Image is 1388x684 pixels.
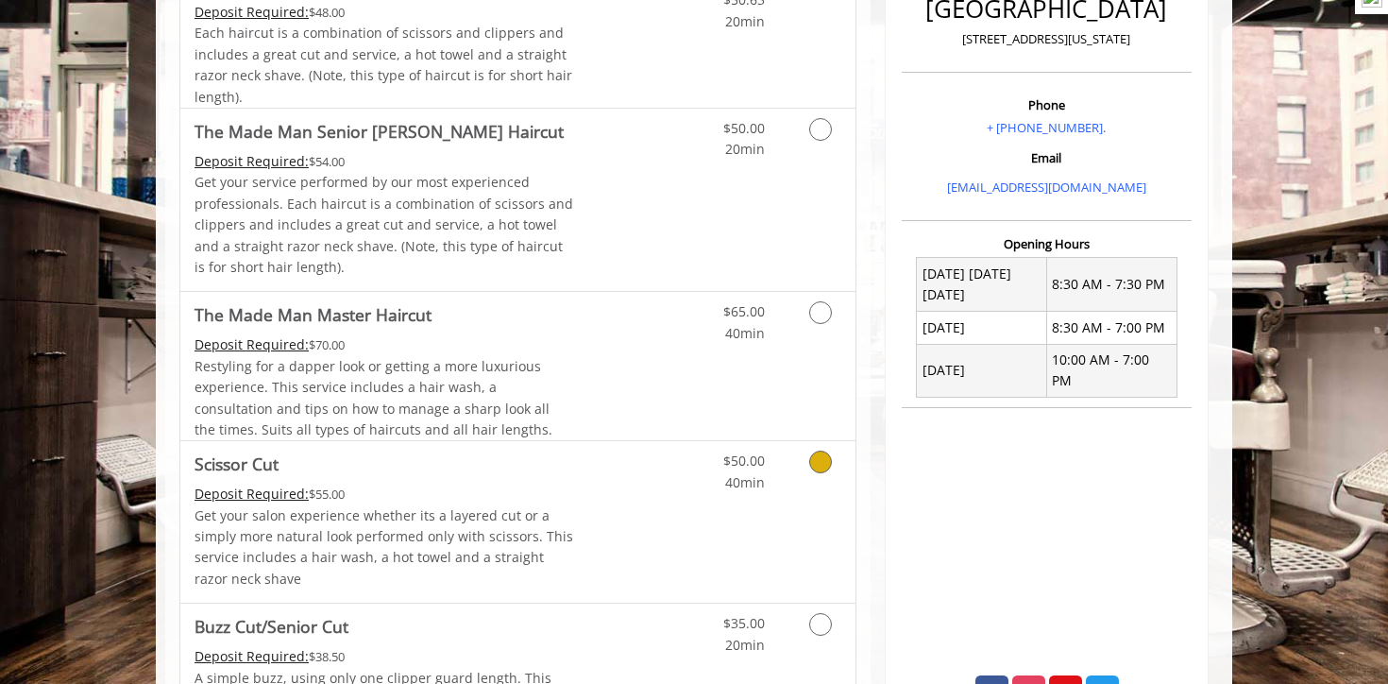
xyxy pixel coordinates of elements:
span: 20min [725,12,765,30]
p: [STREET_ADDRESS][US_STATE] [906,29,1187,49]
b: Buzz Cut/Senior Cut [195,613,348,640]
span: 40min [725,473,765,491]
span: 40min [725,324,765,342]
h3: Email [906,151,1187,164]
b: The Made Man Master Haircut [195,301,432,328]
h3: Opening Hours [902,237,1192,250]
td: [DATE] [917,344,1047,398]
span: This service needs some Advance to be paid before we block your appointment [195,152,309,170]
span: This service needs some Advance to be paid before we block your appointment [195,335,309,353]
div: $48.00 [195,2,574,23]
span: Restyling for a dapper look or getting a more luxurious experience. This service includes a hair ... [195,357,552,438]
p: Get your service performed by our most experienced professionals. Each haircut is a combination o... [195,172,574,278]
div: $70.00 [195,334,574,355]
span: This service needs some Advance to be paid before we block your appointment [195,3,309,21]
span: $50.00 [723,452,765,470]
span: $35.00 [723,614,765,632]
div: $54.00 [195,151,574,172]
td: [DATE] [917,312,1047,344]
span: This service needs some Advance to be paid before we block your appointment [195,647,309,665]
td: 8:30 AM - 7:30 PM [1046,258,1176,312]
td: 10:00 AM - 7:00 PM [1046,344,1176,398]
h3: Phone [906,98,1187,111]
span: 20min [725,636,765,654]
span: 20min [725,140,765,158]
td: [DATE] [DATE] [DATE] [917,258,1047,312]
div: $38.50 [195,646,574,667]
span: $50.00 [723,119,765,137]
p: Get your salon experience whether its a layered cut or a simply more natural look performed only ... [195,505,574,590]
span: This service needs some Advance to be paid before we block your appointment [195,485,309,503]
a: [EMAIL_ADDRESS][DOMAIN_NAME] [947,179,1146,196]
b: Scissor Cut [195,451,279,477]
td: 8:30 AM - 7:00 PM [1046,312,1176,344]
div: $55.00 [195,484,574,504]
b: The Made Man Senior [PERSON_NAME] Haircut [195,118,564,145]
span: $65.00 [723,302,765,320]
span: Each haircut is a combination of scissors and clippers and includes a great cut and service, a ho... [195,24,572,105]
a: + [PHONE_NUMBER]. [987,119,1106,136]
